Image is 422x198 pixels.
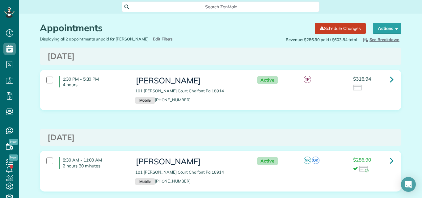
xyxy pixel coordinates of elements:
[373,23,401,34] button: Actions
[360,36,401,43] button: See Breakdown
[135,97,154,104] small: Mobile
[304,157,311,164] span: NK
[48,133,394,142] h3: [DATE]
[63,163,126,169] p: 2 hours 30 minutes
[315,23,366,34] a: Schedule Changes
[286,37,357,43] span: Revenue: $286.90 paid / $603.84 total
[63,82,126,87] p: 4 hours
[135,179,191,183] a: Mobile[PHONE_NUMBER]
[9,139,18,145] span: New
[135,157,245,166] h3: [PERSON_NAME]
[135,88,245,94] p: 101 [PERSON_NAME] Court Chalfont Pa 18914
[401,177,416,192] div: Open Intercom Messenger
[59,76,126,87] h4: 1:30 PM - 5:30 PM
[152,36,173,41] a: Edit Filters
[40,23,310,33] h1: Appointments
[257,157,278,165] span: Active
[257,76,278,84] span: Active
[304,76,311,83] span: TP
[359,166,369,173] img: icon_credit_card_success-27c2c4fc500a7f1a58a13ef14842cb958d03041fefb464fd2e53c949a5770e83.png
[135,169,245,175] p: 101 [PERSON_NAME] Court Chalfont Pa 18914
[353,157,371,163] span: $286.90
[35,36,221,42] div: Displaying all 2 appointments unpaid for [PERSON_NAME]
[135,178,154,185] small: Mobile
[362,37,399,42] span: See Breakdown
[59,157,126,168] h4: 8:30 AM - 11:00 AM
[135,76,245,85] h3: [PERSON_NAME]
[135,97,191,102] a: Mobile[PHONE_NUMBER]
[312,157,319,164] span: OK
[153,36,173,41] span: Edit Filters
[353,76,371,82] span: $316.94
[48,52,394,61] h3: [DATE]
[9,154,18,161] span: New
[353,85,362,91] img: icon_credit_card_neutral-3d9a980bd25ce6dbb0f2033d7200983694762465c175678fcbc2d8f4bc43548e.png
